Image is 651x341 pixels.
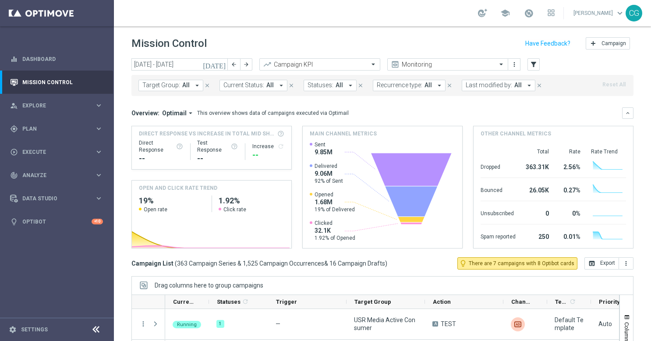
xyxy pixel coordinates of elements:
button: close [287,81,295,90]
span: 1.92% of Opened [315,234,355,242]
i: arrow_drop_down [187,109,195,117]
span: 1.68M [315,198,355,206]
span: Action [433,298,451,305]
h2: 19% [139,195,205,206]
h4: Main channel metrics [310,130,377,138]
i: close [288,82,294,89]
span: All [425,82,432,89]
i: keyboard_arrow_right [95,124,103,133]
div: Direct Response [139,139,183,153]
div: 0.01% [559,229,580,243]
span: Analyze [22,173,95,178]
button: open_in_browser Export [584,257,619,270]
div: Execute [10,148,95,156]
i: close [204,82,210,89]
span: Campaign [601,40,626,46]
span: Sent [315,141,333,148]
span: ) [385,259,387,267]
div: Spam reported [481,229,516,243]
div: 26.05K [526,182,549,196]
span: 363 Campaign Series & 1,525 Campaign Occurrences [177,259,324,267]
span: There are 7 campaigns with 8 Optibot cards [469,259,574,267]
span: Delivered [315,163,343,170]
div: CG [626,5,642,21]
i: arrow_back [231,61,237,67]
div: -- [197,153,238,164]
button: Current Status: All arrow_drop_down [219,80,287,91]
div: 0% [559,206,580,220]
span: Target Group: [142,82,180,89]
div: Explore [10,102,95,110]
div: Optibot [10,210,103,233]
h4: Other channel metrics [481,130,551,138]
button: arrow_forward [240,58,252,71]
i: more_vert [139,320,147,328]
div: This overview shows data of campaigns executed via Optimail [197,109,349,117]
a: Mission Control [22,71,103,94]
span: Statuses: [308,82,333,89]
span: Direct Response VS Increase In Total Mid Shipment Dotcom Transaction Amount [139,130,275,138]
span: A [432,321,438,327]
h3: Overview: [131,109,159,117]
span: USR Media Active Consumer [354,316,417,332]
button: Recurrence type: All arrow_drop_down [373,80,446,91]
button: close [357,81,364,90]
div: Increase [252,143,284,150]
button: Target Group: All arrow_drop_down [138,80,203,91]
div: 0.27% [559,182,580,196]
button: close [535,81,543,90]
button: keyboard_arrow_down [622,107,633,119]
span: All [182,82,190,89]
span: Target Group [354,298,391,305]
div: Liveramp [511,317,525,331]
i: lightbulb [10,218,18,226]
button: person_search Explore keyboard_arrow_right [10,102,103,109]
button: filter_alt [527,58,540,71]
button: lightbulb Optibot +10 [10,218,103,225]
button: play_circle_outline Execute keyboard_arrow_right [10,149,103,156]
span: 16 Campaign Drafts [329,259,385,267]
button: [DATE] [202,58,228,71]
div: 250 [526,229,549,243]
span: Calculate column [568,297,576,306]
div: 2.56% [559,159,580,173]
div: Data Studio [10,195,95,202]
span: All [514,82,522,89]
button: lightbulb_outline There are 7 campaigns with 8 Optibot cards [457,257,577,270]
div: Rate Trend [591,148,626,155]
span: Explore [22,103,95,108]
button: equalizer Dashboard [10,56,103,63]
i: open_in_browser [588,260,595,267]
div: 1 [216,320,224,328]
span: Recurrence type: [377,82,422,89]
i: close [357,82,364,89]
button: refresh [277,143,284,150]
span: All [266,82,274,89]
div: 0 [526,206,549,220]
span: Default Template [555,316,584,332]
div: 363.31K [526,159,549,173]
i: more_vert [511,61,518,68]
i: track_changes [10,171,18,179]
button: gps_fixed Plan keyboard_arrow_right [10,125,103,132]
span: Running [177,322,197,327]
i: equalizer [10,55,18,63]
colored-tag: Running [173,320,201,328]
a: Settings [21,327,48,332]
span: ( [175,259,177,267]
a: Optibot [22,210,92,233]
button: add Campaign [586,37,630,50]
i: arrow_drop_down [193,82,201,89]
i: [DATE] [203,60,226,68]
div: Bounced [481,182,516,196]
span: Statuses [217,298,241,305]
h4: OPEN AND CLICK RATE TREND [139,184,217,192]
i: keyboard_arrow_right [95,171,103,179]
i: add [590,40,597,47]
button: Data Studio keyboard_arrow_right [10,195,103,202]
div: Plan [10,125,95,133]
span: Templates [555,298,568,305]
i: filter_alt [530,60,538,68]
